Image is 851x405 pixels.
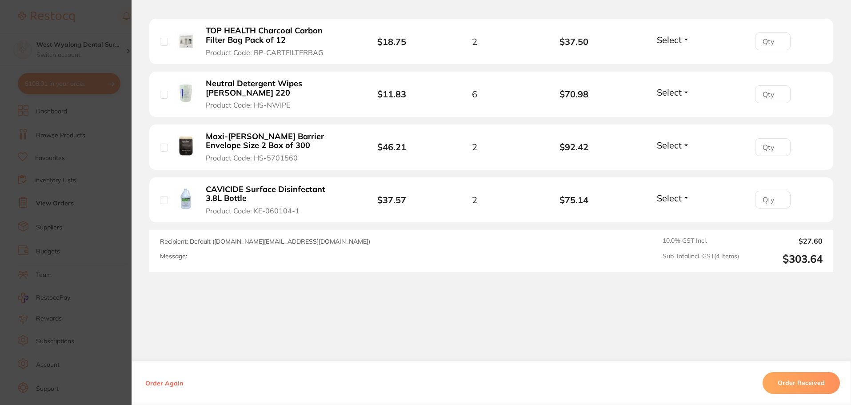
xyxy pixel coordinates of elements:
img: Neutral Detergent Wipes HENRY SCHEIN 220 [175,82,196,104]
span: Select [657,192,682,204]
button: CAVICIDE Surface Disinfectant 3.8L Bottle Product Code: KE-060104-1 [203,184,346,216]
img: CAVICIDE Surface Disinfectant 3.8L Bottle [175,188,196,210]
span: Recipient: Default ( [DOMAIN_NAME][EMAIL_ADDRESS][DOMAIN_NAME] ) [160,237,370,245]
button: Neutral Detergent Wipes [PERSON_NAME] 220 Product Code: HS-NWIPE [203,79,346,110]
span: Select [657,34,682,45]
button: Order Again [143,379,186,387]
span: Product Code: HS-5701560 [206,154,298,162]
button: Order Received [763,372,840,393]
output: $303.64 [746,253,823,265]
b: Maxi-[PERSON_NAME] Barrier Envelope Size 2 Box of 300 [206,132,343,150]
span: Product Code: HS-NWIPE [206,101,290,109]
b: $70.98 [524,89,624,99]
span: Select [657,87,682,98]
span: 2 [472,36,477,47]
span: Product Code: KE-060104-1 [206,207,300,215]
b: Neutral Detergent Wipes [PERSON_NAME] 220 [206,79,343,97]
span: 2 [472,195,477,205]
input: Qty [755,85,791,103]
button: Select [654,140,692,151]
b: $37.50 [524,36,624,47]
img: Maxi-Gard VL Barrier Envelope Size 2 Box of 300 [175,135,196,157]
button: Maxi-[PERSON_NAME] Barrier Envelope Size 2 Box of 300 Product Code: HS-5701560 [203,132,346,163]
span: 6 [472,89,477,99]
b: $37.57 [377,194,406,205]
span: Product Code: RP-CARTFILTERBAG [206,48,324,56]
b: $11.83 [377,88,406,100]
button: Select [654,87,692,98]
button: Select [654,192,692,204]
b: $92.42 [524,142,624,152]
span: Sub Total Incl. GST ( 4 Items) [663,253,739,265]
button: Select [654,34,692,45]
img: TOP HEALTH Charcoal Carbon Filter Bag Pack of 12 [175,30,196,52]
b: $18.75 [377,36,406,47]
b: TOP HEALTH Charcoal Carbon Filter Bag Pack of 12 [206,26,343,44]
b: $75.14 [524,195,624,205]
span: Select [657,140,682,151]
span: 10.0 % GST Incl. [663,237,739,245]
b: CAVICIDE Surface Disinfectant 3.8L Bottle [206,185,343,203]
button: TOP HEALTH Charcoal Carbon Filter Bag Pack of 12 Product Code: RP-CARTFILTERBAG [203,26,346,57]
label: Message: [160,253,187,260]
b: $46.21 [377,141,406,152]
input: Qty [755,138,791,156]
span: 2 [472,142,477,152]
output: $27.60 [746,237,823,245]
input: Qty [755,191,791,209]
input: Qty [755,32,791,50]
